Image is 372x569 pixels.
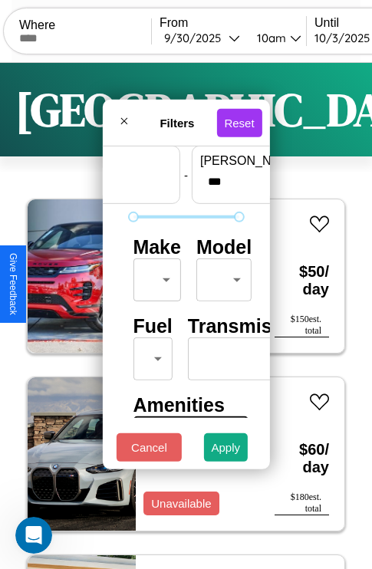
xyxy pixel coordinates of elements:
[133,394,239,416] h4: Amenities
[188,315,311,337] h4: Transmission
[160,30,245,46] button: 9/30/2025
[15,517,52,554] iframe: Intercom live chat
[275,492,329,515] div: $ 180 est. total
[196,236,252,258] h4: Model
[133,236,181,258] h4: Make
[133,315,172,337] h4: Fuel
[275,248,329,314] h3: $ 50 / day
[275,314,329,337] div: $ 150 est. total
[160,16,306,30] label: From
[117,433,182,462] button: Cancel
[137,116,216,129] h4: Filters
[216,108,262,136] button: Reset
[164,31,229,45] div: 9 / 30 / 2025
[19,18,151,32] label: Where
[200,154,331,168] label: [PERSON_NAME]
[204,433,249,462] button: Apply
[249,31,290,45] div: 10am
[275,426,329,492] h3: $ 60 / day
[245,30,306,46] button: 10am
[8,253,18,315] div: Give Feedback
[41,154,172,168] label: min price
[184,164,188,185] p: -
[151,493,211,514] p: Unavailable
